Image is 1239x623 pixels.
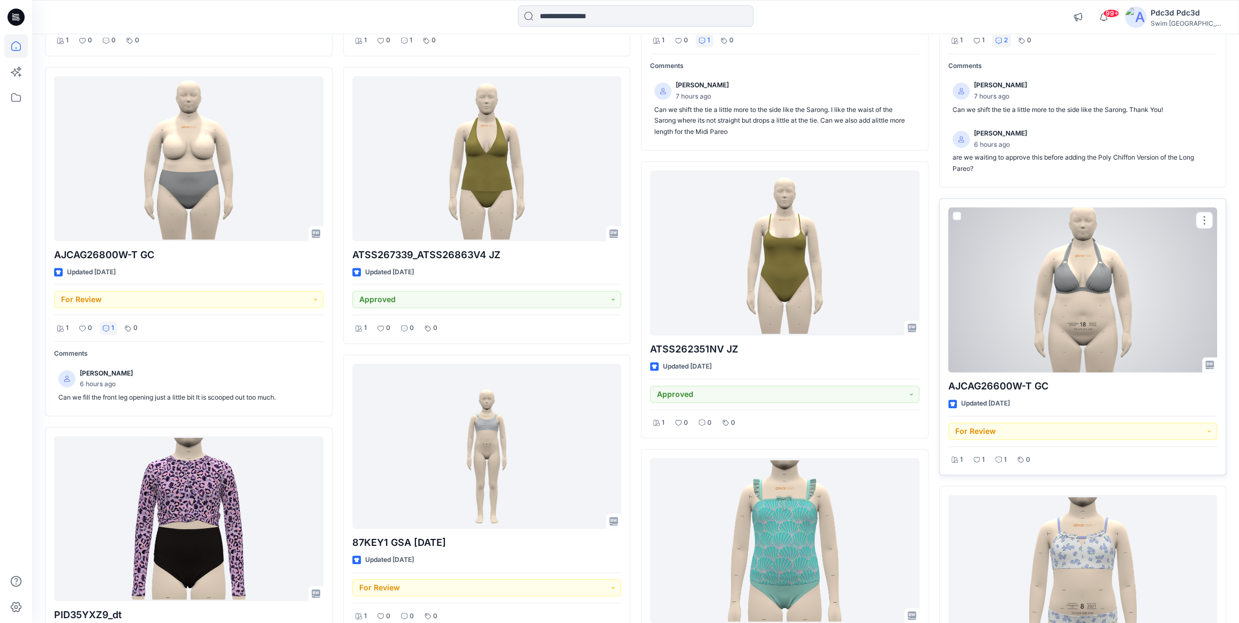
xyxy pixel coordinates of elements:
p: 1 [111,322,114,334]
p: 1 [662,35,664,46]
p: Can we shift the tie a little more to the side like the Sarong. I like the waist of the Sarong wh... [654,104,915,138]
p: ATSS267339_ATSS26863V4 JZ [352,247,622,262]
p: 1 [960,454,963,466]
a: ATSS262351NV JZ [650,170,919,335]
p: [PERSON_NAME] [974,80,1027,91]
p: Updated [DATE] [961,398,1010,409]
svg: avatar [660,88,666,94]
a: [PERSON_NAME]7 hours agoCan we shift the tie a little more to the side like the Sarong. I like th... [650,76,919,141]
p: Comments [54,348,323,359]
p: 0 [432,35,436,46]
p: 1 [1004,454,1007,466]
p: Updated [DATE] [663,361,712,372]
p: 0 [729,35,734,46]
p: 1 [707,35,710,46]
p: 0 [684,417,688,429]
div: Swim [GEOGRAPHIC_DATA] [1151,19,1226,27]
p: PID35YXZ9_dt [54,607,323,622]
p: Comments [948,61,1218,72]
p: ATSS262351NV JZ [650,342,919,357]
p: 0 [1027,35,1031,46]
p: 7 hours ago [974,91,1027,102]
p: 1 [66,322,69,334]
p: Updated [DATE] [365,554,414,566]
p: 0 [133,322,138,334]
p: 2 [1004,35,1008,46]
svg: avatar [958,136,964,142]
a: ATSS267339_ATSS26863V4 JZ [352,76,622,241]
a: AJCAG26800W-T GC [54,76,323,241]
p: 0 [386,35,390,46]
p: 1 [662,417,664,429]
a: PID35YXZ9_dt [54,436,323,601]
p: AJCAG26600W-T GC [948,379,1218,394]
p: 0 [111,35,116,46]
p: 0 [135,35,139,46]
p: 6 hours ago [80,379,133,390]
p: 0 [88,322,92,334]
p: 87KEY1 GSA [DATE] [352,535,622,550]
p: 6 hours ago [974,139,1027,151]
p: Can we shift the tie a little more to the side like the Sarong. Thank You! [953,104,1213,116]
p: 0 [410,322,414,334]
a: [PERSON_NAME]6 hours agoare we waiting to approve this before adding the Poly Chiffon Version of ... [948,124,1218,178]
p: 0 [433,322,437,334]
p: 7 hours ago [676,91,729,102]
p: Updated [DATE] [365,267,414,278]
p: 0 [684,35,688,46]
svg: avatar [64,376,70,382]
p: Comments [650,61,919,72]
p: 0 [1026,454,1030,466]
p: Can we fill the front leg opening just a little bit It is scooped out too much. [58,392,319,403]
p: 0 [386,611,390,622]
p: 1 [982,454,985,466]
a: 87KEY1 GSA 2025.8.7 [352,364,622,529]
p: 1 [982,35,985,46]
p: 1 [364,35,367,46]
p: 1 [66,35,69,46]
img: avatar [1125,6,1146,28]
div: Pdc3d Pdc3d [1151,6,1226,19]
p: 1 [410,35,412,46]
p: 0 [731,417,735,429]
svg: avatar [958,88,964,94]
a: PIDYPY996_dt [650,458,919,623]
p: 0 [433,611,437,622]
p: 0 [410,611,414,622]
p: 0 [386,322,390,334]
a: [PERSON_NAME]7 hours agoCan we shift the tie a little more to the side like the Sarong. Thank You! [948,76,1218,119]
p: 1 [960,35,963,46]
p: [PERSON_NAME] [676,80,729,91]
p: 1 [364,322,367,334]
p: Updated [DATE] [67,267,116,278]
a: AJCAG26600W-T GC [948,207,1218,372]
p: are we waiting to approve this before adding the Poly Chiffon Version of the Long Pareo? [953,152,1213,174]
p: 1 [364,611,367,622]
p: 0 [707,417,712,429]
p: [PERSON_NAME] [974,128,1027,139]
a: [PERSON_NAME]6 hours agoCan we fill the front leg opening just a little bit It is scooped out too... [54,364,323,408]
p: [PERSON_NAME] [80,368,133,379]
span: 99+ [1103,9,1119,18]
p: 0 [88,35,92,46]
p: AJCAG26800W-T GC [54,247,323,262]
